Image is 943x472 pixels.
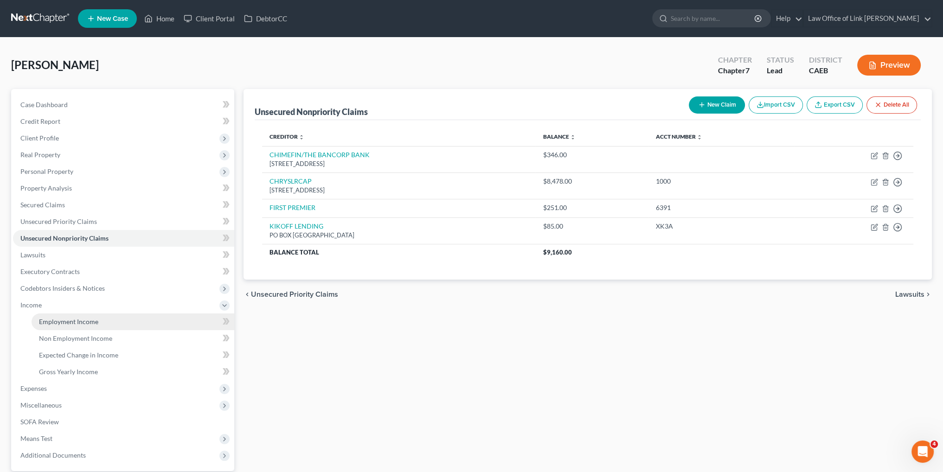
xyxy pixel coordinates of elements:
iframe: Intercom live chat [911,440,934,463]
div: [STREET_ADDRESS] [269,186,528,195]
a: Home [140,10,179,27]
div: 6391 [656,203,787,212]
span: Secured Claims [20,201,65,209]
a: Secured Claims [13,197,234,213]
span: Case Dashboard [20,101,68,108]
a: Balance unfold_more [543,133,576,140]
i: chevron_left [244,291,251,298]
a: SOFA Review [13,414,234,430]
span: Additional Documents [20,451,86,459]
button: Preview [857,55,921,76]
span: Gross Yearly Income [39,368,98,376]
div: XK3A [656,222,787,231]
div: $8,478.00 [543,177,641,186]
span: Real Property [20,151,60,159]
span: SOFA Review [20,418,59,426]
a: FIRST PREMIER [269,204,315,211]
a: CHIMEFIN/THE BANCORP BANK [269,151,370,159]
button: Import CSV [749,96,803,114]
a: Employment Income [32,313,234,330]
a: Law Office of Link [PERSON_NAME] [803,10,931,27]
span: Unsecured Priority Claims [20,217,97,225]
span: $9,160.00 [543,249,572,256]
div: Lead [767,65,794,76]
div: Chapter [718,55,752,65]
a: Case Dashboard [13,96,234,113]
span: Income [20,301,42,309]
span: Client Profile [20,134,59,142]
span: Expenses [20,384,47,392]
a: Export CSV [807,96,863,114]
i: unfold_more [299,134,304,140]
span: Employment Income [39,318,98,325]
button: Delete All [866,96,917,114]
span: Unsecured Nonpriority Claims [20,234,109,242]
a: Expected Change in Income [32,347,234,364]
a: CHRYSLRCAP [269,177,312,185]
a: DebtorCC [239,10,292,27]
a: Unsecured Priority Claims [13,213,234,230]
button: New Claim [689,96,745,114]
div: Chapter [718,65,752,76]
div: 1000 [656,177,787,186]
span: Personal Property [20,167,73,175]
span: Property Analysis [20,184,72,192]
div: $346.00 [543,150,641,159]
a: Unsecured Nonpriority Claims [13,230,234,247]
a: Non Employment Income [32,330,234,347]
i: chevron_right [924,291,932,298]
span: Unsecured Priority Claims [251,291,338,298]
a: Help [771,10,802,27]
span: Lawsuits [20,251,45,259]
span: Credit Report [20,117,60,125]
div: Status [767,55,794,65]
span: New Case [97,15,128,22]
div: District [809,55,842,65]
a: Client Portal [179,10,239,27]
a: Property Analysis [13,180,234,197]
a: Lawsuits [13,247,234,263]
div: CAEB [809,65,842,76]
a: Executory Contracts [13,263,234,280]
a: Credit Report [13,113,234,130]
input: Search by name... [671,10,756,27]
a: Acct Number unfold_more [656,133,702,140]
span: [PERSON_NAME] [11,58,99,71]
a: Gross Yearly Income [32,364,234,380]
span: Means Test [20,434,52,442]
span: 4 [930,440,938,448]
span: Expected Change in Income [39,351,118,359]
i: unfold_more [570,134,576,140]
div: PO BOX [GEOGRAPHIC_DATA] [269,231,528,240]
th: Balance Total [262,244,536,261]
span: Executory Contracts [20,268,80,275]
span: Non Employment Income [39,334,112,342]
div: $251.00 [543,203,641,212]
a: Creditor unfold_more [269,133,304,140]
span: Codebtors Insiders & Notices [20,284,105,292]
button: Lawsuits chevron_right [895,291,932,298]
div: Unsecured Nonpriority Claims [255,106,368,117]
div: $85.00 [543,222,641,231]
i: unfold_more [697,134,702,140]
span: Lawsuits [895,291,924,298]
div: [STREET_ADDRESS] [269,159,528,168]
button: chevron_left Unsecured Priority Claims [244,291,338,298]
span: 7 [745,66,750,75]
span: Miscellaneous [20,401,62,409]
a: KIKOFF LENDING [269,222,323,230]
